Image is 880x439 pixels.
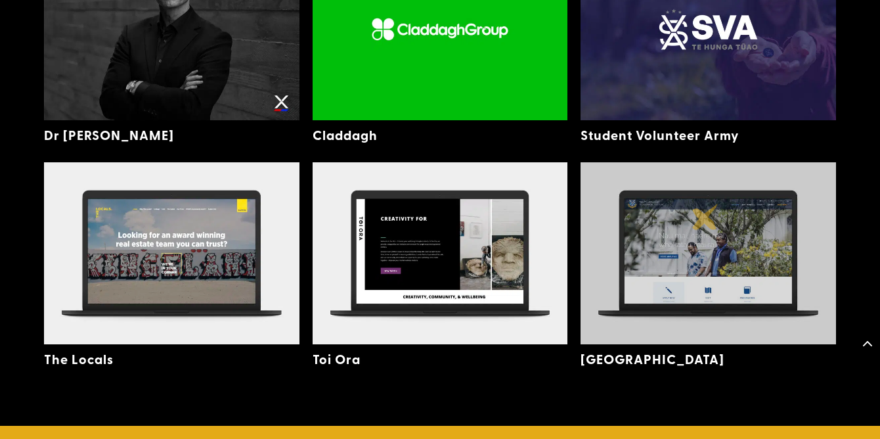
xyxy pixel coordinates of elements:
[44,162,299,344] img: The Locals
[581,350,724,368] a: [GEOGRAPHIC_DATA]
[313,350,361,368] a: Toi Ora
[581,126,739,144] a: Student Volunteer Army
[44,126,174,144] a: Dr [PERSON_NAME]
[313,126,378,144] a: Claddagh
[44,350,114,368] a: The Locals
[581,162,836,344] img: Trinity College
[313,162,568,344] img: Toi Ora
